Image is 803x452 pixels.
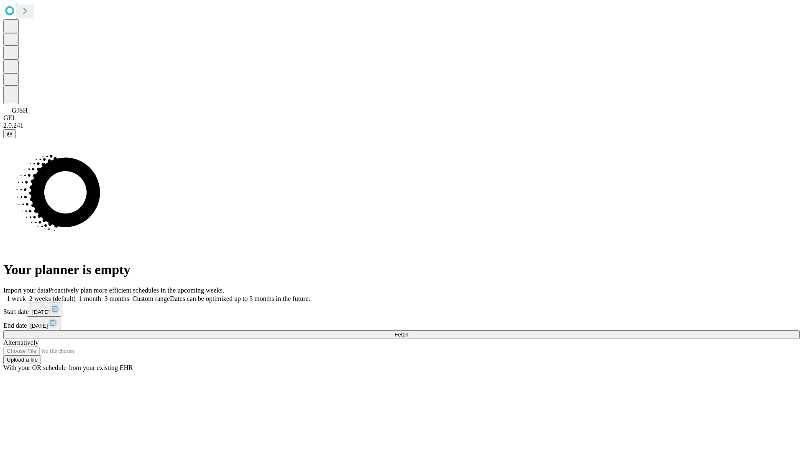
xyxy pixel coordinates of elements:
h1: Your planner is empty [3,262,800,277]
span: Fetch [394,331,408,338]
span: [DATE] [32,309,50,315]
button: @ [3,129,16,138]
span: 2 weeks (default) [29,295,76,302]
div: Start date [3,303,800,316]
div: GEI [3,114,800,122]
span: [DATE] [30,323,48,329]
span: With your OR schedule from your existing EHR [3,364,133,371]
button: Fetch [3,330,800,339]
span: GJSH [12,107,28,114]
span: 3 months [105,295,129,302]
span: Import your data [3,287,49,294]
button: [DATE] [27,316,61,330]
div: 2.0.241 [3,122,800,129]
div: End date [3,316,800,330]
span: @ [7,131,13,137]
span: 1 week [7,295,26,302]
span: Custom range [133,295,170,302]
span: 1 month [79,295,101,302]
span: Alternatively [3,339,38,346]
button: Upload a file [3,355,41,364]
button: [DATE] [29,303,63,316]
span: Dates can be optimized up to 3 months in the future. [170,295,310,302]
span: Proactively plan more efficient schedules in the upcoming weeks. [49,287,224,294]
